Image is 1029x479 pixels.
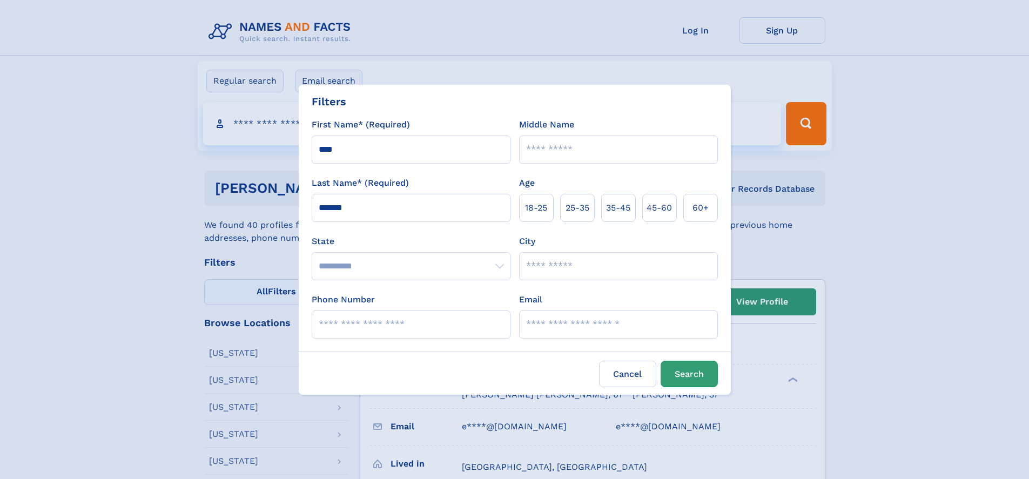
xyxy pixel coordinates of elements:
[661,361,718,387] button: Search
[692,201,709,214] span: 60+
[566,201,589,214] span: 25‑35
[647,201,672,214] span: 45‑60
[519,235,535,248] label: City
[606,201,630,214] span: 35‑45
[519,293,542,306] label: Email
[312,293,375,306] label: Phone Number
[525,201,547,214] span: 18‑25
[312,177,409,190] label: Last Name* (Required)
[599,361,656,387] label: Cancel
[519,118,574,131] label: Middle Name
[312,235,510,248] label: State
[312,118,410,131] label: First Name* (Required)
[519,177,535,190] label: Age
[312,93,346,110] div: Filters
